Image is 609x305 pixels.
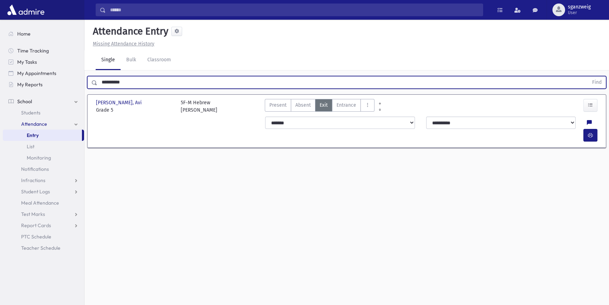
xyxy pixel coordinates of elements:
span: Time Tracking [17,48,49,54]
a: My Reports [3,79,84,90]
span: Students [21,110,40,116]
a: Meal Attendance [3,197,84,208]
span: Infractions [21,177,45,183]
img: AdmirePro [6,3,46,17]
span: Entry [27,132,39,138]
h5: Attendance Entry [90,25,168,37]
div: AttTypes [265,99,374,114]
a: Report Cards [3,220,84,231]
span: Attendance [21,121,47,127]
u: Missing Attendance History [93,41,154,47]
span: Report Cards [21,222,51,229]
span: Home [17,31,31,37]
a: Entry [3,130,82,141]
span: Absent [295,101,311,109]
a: Student Logs [3,186,84,197]
a: Monitoring [3,152,84,163]
a: My Tasks [3,56,84,68]
span: Teacher Schedule [21,245,60,251]
div: 5F-M Hebrew [PERSON_NAME] [181,99,217,114]
a: My Appointments [3,68,84,79]
a: Teacher Schedule [3,242,84,254]
a: List [3,141,84,152]
span: Exit [320,101,328,109]
a: Missing Attendance History [90,41,154,47]
button: Find [588,76,606,88]
span: Entrance [336,101,356,109]
span: My Appointments [17,70,56,76]
span: Grade 5 [96,106,174,114]
span: [PERSON_NAME], Avi [96,99,143,106]
a: PTC Schedule [3,231,84,242]
span: My Reports [17,81,43,88]
a: Students [3,107,84,118]
span: PTC Schedule [21,234,51,240]
a: Infractions [3,175,84,186]
a: Attendance [3,118,84,130]
a: Single [96,50,121,70]
a: Test Marks [3,208,84,220]
a: Time Tracking [3,45,84,56]
a: Classroom [142,50,177,70]
input: Search [106,4,483,16]
span: Meal Attendance [21,200,59,206]
span: School [17,98,32,105]
a: Bulk [121,50,142,70]
a: Home [3,28,84,39]
span: sganzweig [568,4,591,10]
a: School [3,96,84,107]
span: Student Logs [21,188,50,195]
span: Monitoring [27,155,51,161]
span: List [27,143,34,150]
span: Test Marks [21,211,45,217]
span: User [568,10,591,15]
span: Present [269,101,287,109]
a: Notifications [3,163,84,175]
span: Notifications [21,166,49,172]
span: My Tasks [17,59,37,65]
